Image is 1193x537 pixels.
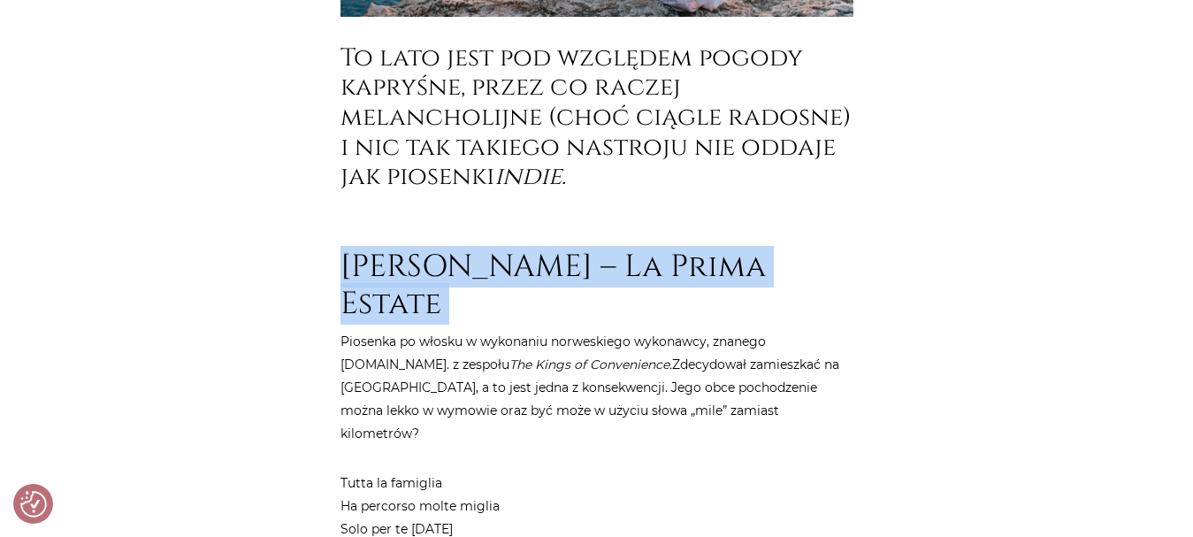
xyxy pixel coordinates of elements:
[509,357,672,372] em: The Kings of Convenience.
[20,491,47,518] img: Revisit consent button
[494,160,566,193] em: indie.
[340,43,853,192] h2: To lato jest pod względem pogody kapryśne, przez co raczej melancholijne (choć ciągle radosne) i ...
[340,330,853,445] p: Piosenka po włosku w wykonaniu norweskiego wykonawcy, znanego [DOMAIN_NAME]. z zespołu Zdecydował...
[340,249,853,323] h1: [PERSON_NAME] – La Prima Estate
[20,491,47,518] button: Preferencje co do zgód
